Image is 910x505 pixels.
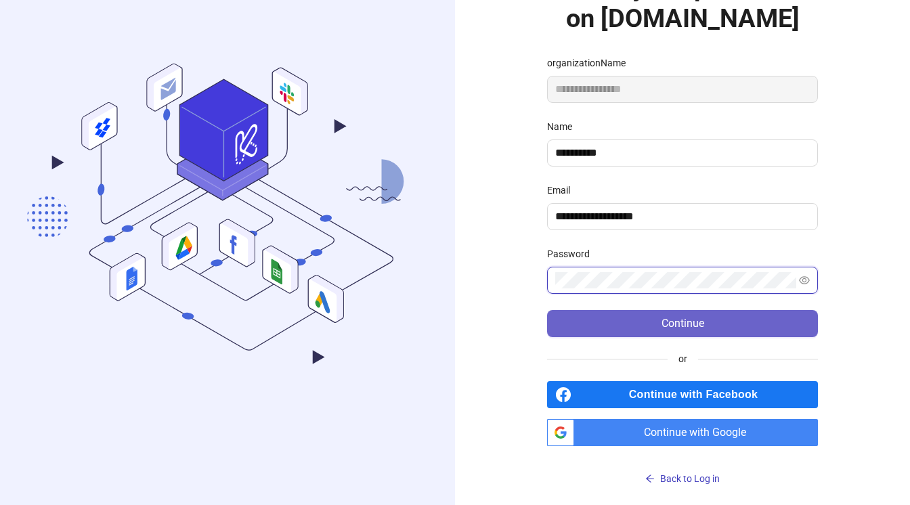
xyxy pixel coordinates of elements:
[547,183,579,198] label: Email
[662,317,704,330] span: Continue
[547,246,599,261] label: Password
[799,275,810,286] span: eye
[668,351,698,366] span: or
[547,468,818,489] button: Back to Log in
[645,474,655,483] span: arrow-left
[547,76,818,103] input: organizationName
[547,119,581,134] label: Name
[547,419,818,446] a: Continue with Google
[580,419,818,446] span: Continue with Google
[577,381,818,408] span: Continue with Facebook
[555,272,796,288] input: Password
[547,381,818,408] a: Continue with Facebook
[547,310,818,337] button: Continue
[555,145,807,161] input: Name
[660,473,720,484] span: Back to Log in
[555,208,807,225] input: Email
[547,56,634,70] label: organizationName
[547,446,818,489] a: Back to Log in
